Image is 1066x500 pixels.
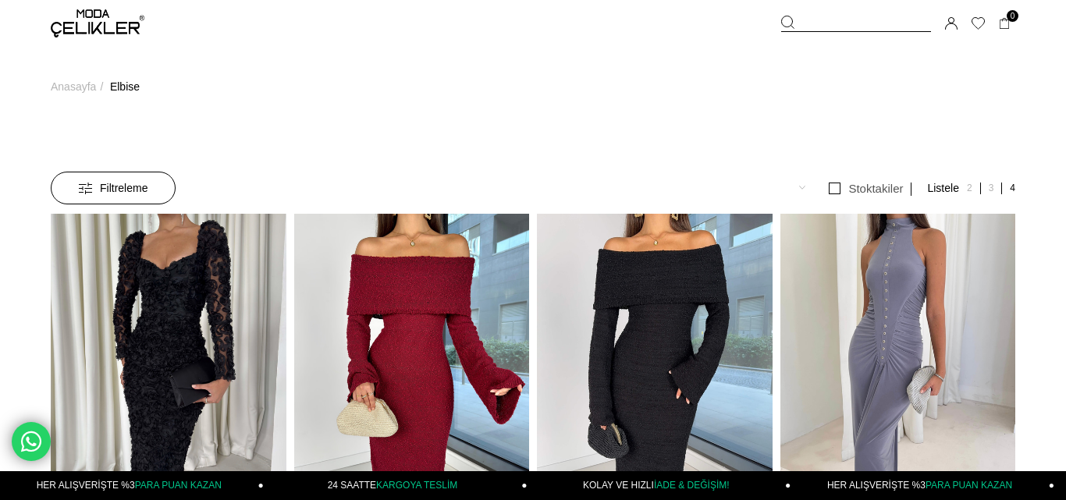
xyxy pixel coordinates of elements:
[1007,10,1018,22] span: 0
[528,471,791,500] a: KOLAY VE HIZLIİADE & DEĞİŞİM!
[926,480,1012,491] span: PARA PUAN KAZAN
[51,47,96,126] a: Anasayfa
[821,183,911,196] a: Stoktakiler
[79,172,147,204] span: Filtreleme
[999,18,1011,30] a: 0
[654,480,730,491] span: İADE & DEĞİŞİM!
[51,9,144,37] img: logo
[51,47,107,126] li: >
[791,471,1054,500] a: HER ALIŞVERİŞTE %3PARA PUAN KAZAN
[110,47,140,126] a: Elbise
[264,471,528,500] a: 24 SAATTEKARGOYA TESLİM
[848,182,903,195] span: Stoktakiler
[376,480,457,491] span: KARGOYA TESLİM
[135,480,222,491] span: PARA PUAN KAZAN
